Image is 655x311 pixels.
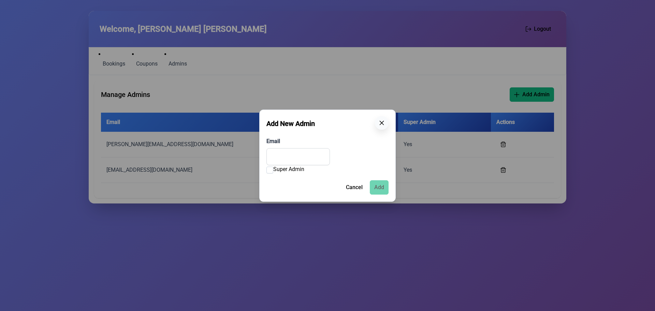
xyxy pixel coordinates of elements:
[266,137,389,145] label: Email
[266,118,315,129] span: Add New Admin
[346,183,363,192] span: Cancel
[273,166,304,172] label: Super Admin
[374,183,384,192] span: Add
[341,180,367,195] button: Cancel
[370,180,389,195] button: Add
